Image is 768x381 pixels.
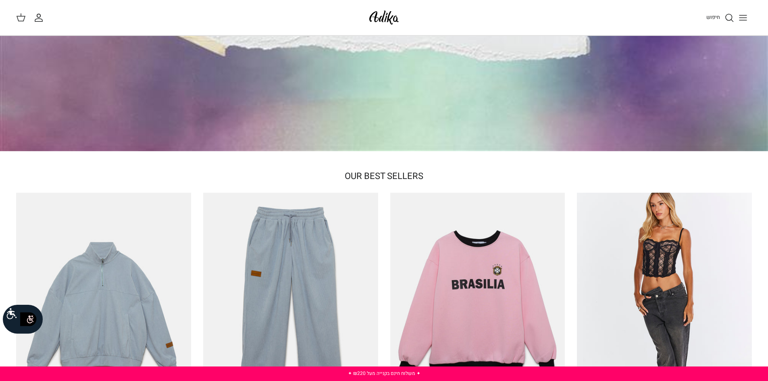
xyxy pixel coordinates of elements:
[34,13,47,23] a: החשבון שלי
[367,8,401,27] img: Adika IL
[706,13,734,23] a: חיפוש
[345,170,423,183] a: OUR BEST SELLERS
[734,9,752,27] button: Toggle menu
[348,370,420,377] a: ✦ משלוח חינם בקנייה מעל ₪220 ✦
[706,13,720,21] span: חיפוש
[17,308,40,330] img: accessibility_icon02.svg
